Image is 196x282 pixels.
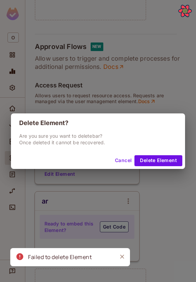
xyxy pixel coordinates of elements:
[178,4,192,18] button: Open React Query Devtools
[117,252,127,262] button: Close
[134,155,182,166] button: Delete Element
[19,139,177,146] p: Once deleted it cannot be recovered.
[11,113,185,133] h2: Delete Element?
[112,155,134,166] button: Cancel
[19,133,177,139] p: Are you sure you want to delete bar ?
[28,253,92,261] div: Failed to delete Element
